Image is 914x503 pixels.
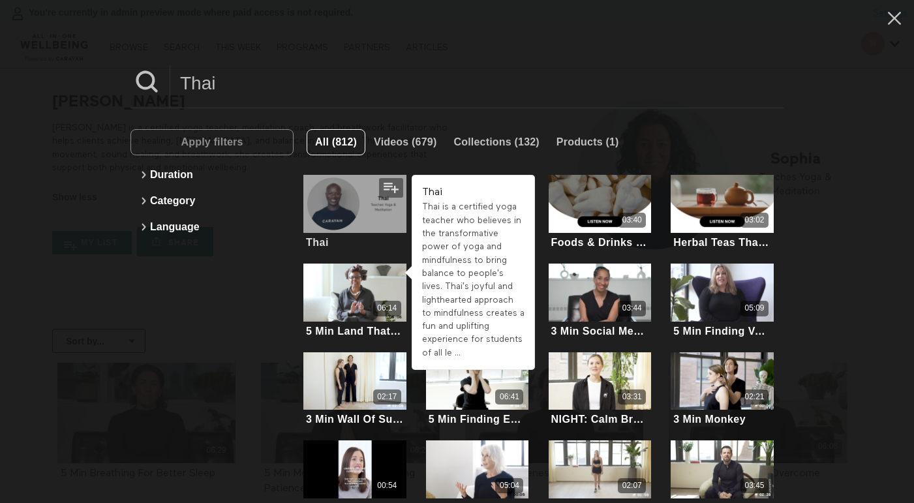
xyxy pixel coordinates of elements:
[671,175,774,251] a: Herbal Teas That Support Weight Management (Audio)03:02Herbal Teas That Support [MEDICAL_DATA] (A...
[374,136,436,147] span: Videos (679)
[137,162,287,188] button: Duration
[556,136,619,147] span: Products (1)
[306,236,329,249] div: Thai
[622,303,642,314] div: 03:44
[673,413,746,425] div: 3 Min Monkey
[303,175,406,251] a: ThaiThai
[377,480,397,491] div: 00:54
[622,215,642,226] div: 03:40
[549,264,652,339] a: 3 Min Social Media Boundaries That Protect You03:443 Min Social Media Boundaries That Protect You
[671,264,774,339] a: 5 Min Finding Volunteer Opportunities That Fit05:095 Min Finding Volunteer Opportunities That Fit
[671,352,774,428] a: 3 Min Monkey02:213 Min Monkey
[429,413,526,425] div: 5 Min Finding Ease
[500,480,519,491] div: 05:04
[744,391,764,403] div: 02:21
[445,129,547,155] button: Collections (132)
[422,187,442,198] strong: Thai
[426,352,529,428] a: 5 Min Finding Ease06:415 Min Finding Ease
[379,178,403,198] button: Add to my list
[306,325,404,337] div: 5 Min Land That Job
[551,236,648,249] div: Foods & Drinks That Support Oral Health (Audio)
[551,413,648,425] div: NIGHT: Calm Breath
[453,136,539,147] span: Collections (132)
[549,175,652,251] a: Foods & Drinks That Support Oral Health (Audio)03:40Foods & Drinks That Support Oral Health (Audio)
[548,129,628,155] button: Products (1)
[622,480,642,491] div: 02:07
[500,391,519,403] div: 06:41
[307,129,365,155] button: All (812)
[137,214,287,240] button: Language
[137,188,287,214] button: Category
[377,303,397,314] div: 06:14
[303,352,406,428] a: 3 Min Wall Of Support02:173 Min Wall Of Support
[622,391,642,403] div: 03:31
[170,65,784,101] input: Search
[673,236,771,249] div: Herbal Teas That Support [MEDICAL_DATA] (Audio)
[365,129,445,155] button: Videos (679)
[744,303,764,314] div: 05:09
[377,391,397,403] div: 02:17
[744,480,764,491] div: 03:45
[315,136,357,147] span: All (812)
[673,325,771,337] div: 5 Min Finding Volunteer Opportunities That Fit
[549,352,652,428] a: NIGHT: Calm Breath03:31NIGHT: Calm Breath
[551,325,648,337] div: 3 Min Social Media Boundaries That Protect You
[744,215,764,226] div: 03:02
[303,264,406,339] a: 5 Min Land That Job06:145 Min Land That Job
[306,413,404,425] div: 3 Min Wall Of Support
[422,200,525,359] div: Thai is a certified yoga teacher who believes in the transformative power of yoga and mindfulness...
